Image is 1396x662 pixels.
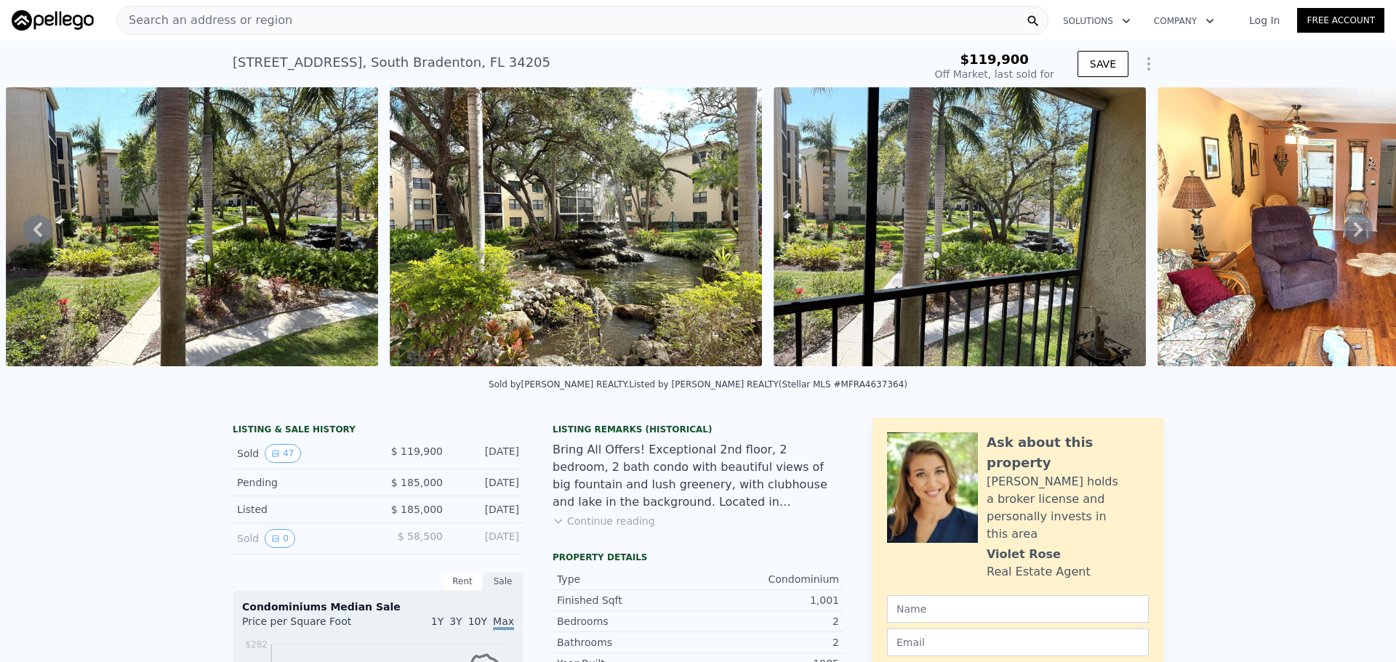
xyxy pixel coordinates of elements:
[454,475,519,490] div: [DATE]
[245,639,268,650] tspan: $282
[698,572,839,586] div: Condominium
[454,444,519,463] div: [DATE]
[117,12,292,29] span: Search an address or region
[431,615,444,627] span: 1Y
[557,614,698,629] div: Bedrooms
[553,514,655,528] button: Continue reading
[449,615,462,627] span: 3Y
[1297,8,1384,33] a: Free Account
[398,530,443,542] span: $ 58,500
[237,502,366,517] div: Listed
[237,475,366,490] div: Pending
[935,67,1054,81] div: Off Market, last sold for
[1232,13,1297,28] a: Log In
[987,546,1061,563] div: Violet Rose
[987,473,1149,543] div: [PERSON_NAME] holds a broker license and personally invests in this area
[493,615,514,630] span: Max
[557,593,698,607] div: Finished Sqft
[233,52,550,73] div: [STREET_ADDRESS] , South Bradenton , FL 34205
[242,614,378,637] div: Price per Square Foot
[887,629,1149,656] input: Email
[483,572,523,591] div: Sale
[553,552,843,563] div: Property details
[489,379,629,389] div: Sold by [PERSON_NAME] REALTY .
[698,593,839,607] div: 1,001
[557,572,698,586] div: Type
[1134,49,1163,78] button: Show Options
[698,635,839,650] div: 2
[390,87,762,366] img: Sale: 146638020 Parcel: 58013358
[12,10,94,31] img: Pellego
[774,87,1146,366] img: Sale: 146638020 Parcel: 58013358
[987,432,1149,473] div: Ask about this property
[454,529,519,548] div: [DATE]
[6,87,378,366] img: Sale: 146638020 Parcel: 58013358
[265,444,300,463] button: View historical data
[553,424,843,435] div: Listing Remarks (Historical)
[233,424,523,438] div: LISTING & SALE HISTORY
[391,504,443,515] span: $ 185,000
[1078,51,1128,77] button: SAVE
[553,441,843,511] div: Bring All Offers! Exceptional 2nd floor, 2 bedroom, 2 bath condo with beautiful views of big foun...
[960,52,1029,67] span: $119,900
[1051,8,1142,34] button: Solutions
[391,445,443,457] span: $ 119,900
[442,572,483,591] div: Rent
[237,529,366,548] div: Sold
[237,444,366,463] div: Sold
[454,502,519,517] div: [DATE]
[242,600,514,614] div: Condominiums Median Sale
[468,615,487,627] span: 10Y
[887,595,1149,623] input: Name
[987,563,1091,581] div: Real Estate Agent
[698,614,839,629] div: 2
[391,477,443,488] span: $ 185,000
[265,529,295,548] button: View historical data
[629,379,907,389] div: Listed by [PERSON_NAME] REALTY (Stellar MLS #MFRA4637364)
[1142,8,1226,34] button: Company
[557,635,698,650] div: Bathrooms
